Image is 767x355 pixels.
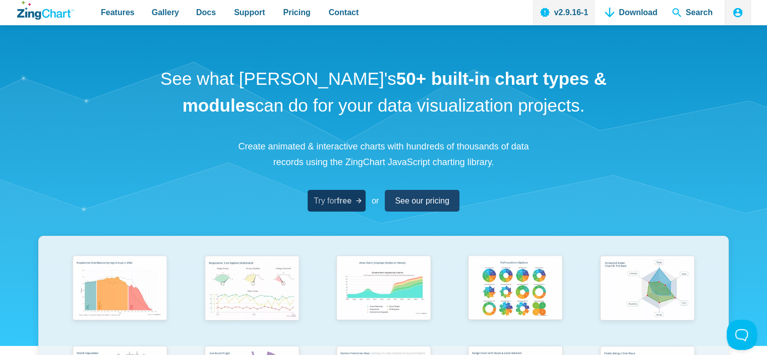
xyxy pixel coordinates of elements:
[232,139,535,170] p: Create animated & interactive charts with hundreds of thousands of data records using the ZingCha...
[581,251,713,342] a: Animated Radar Chart ft. Pet Data
[196,6,216,19] span: Docs
[329,6,359,19] span: Contact
[308,190,366,212] a: Try forfree
[67,251,172,327] img: Population Distribution by Age Group in 2052
[199,251,305,327] img: Responsive Live Update Dashboard
[101,6,135,19] span: Features
[337,196,351,205] strong: free
[157,66,611,119] h1: See what [PERSON_NAME]'s can do for your data visualization projects.
[318,251,449,342] a: Area Chart (Displays Nodes on Hover)
[395,194,449,208] span: See our pricing
[234,6,265,19] span: Support
[331,251,436,327] img: Area Chart (Displays Nodes on Hover)
[186,251,317,342] a: Responsive Live Update Dashboard
[462,251,568,327] img: Pie Transform Options
[314,194,351,208] span: Try for
[727,320,757,350] iframe: Toggle Customer Support
[372,194,379,208] span: or
[152,6,179,19] span: Gallery
[385,190,459,212] a: See our pricing
[449,251,581,342] a: Pie Transform Options
[54,251,186,342] a: Population Distribution by Age Group in 2052
[17,1,74,20] a: ZingChart Logo. Click to return to the homepage
[183,69,607,115] strong: 50+ built-in chart types & modules
[283,6,310,19] span: Pricing
[595,251,700,327] img: Animated Radar Chart ft. Pet Data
